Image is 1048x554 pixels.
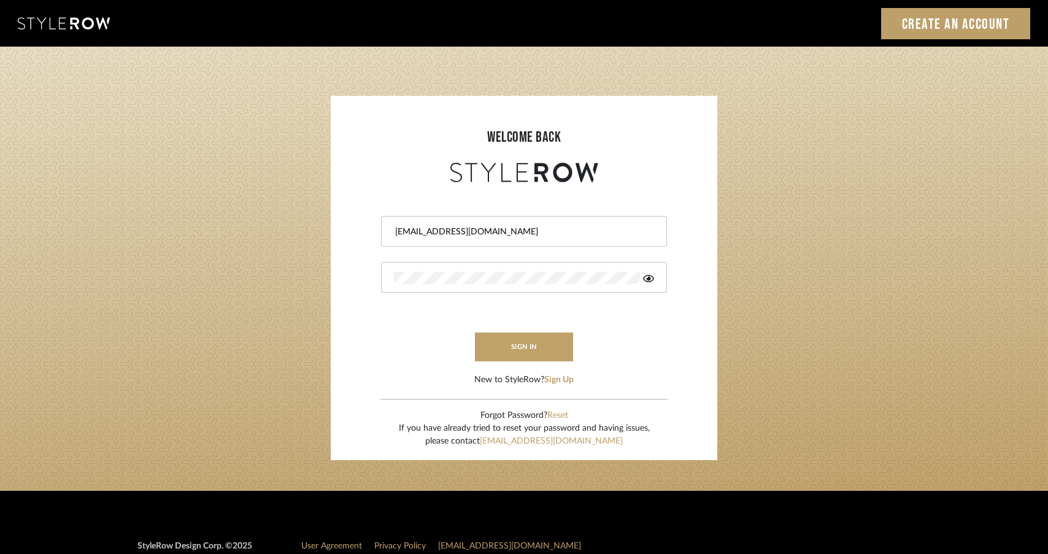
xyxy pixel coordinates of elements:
div: New to StyleRow? [474,374,574,387]
a: Create an Account [881,8,1031,39]
button: Reset [547,409,568,422]
a: [EMAIL_ADDRESS][DOMAIN_NAME] [480,437,623,445]
button: sign in [475,333,573,361]
a: [EMAIL_ADDRESS][DOMAIN_NAME] [438,542,581,550]
a: User Agreement [301,542,362,550]
div: Forgot Password? [399,409,650,422]
div: If you have already tried to reset your password and having issues, please contact [399,422,650,448]
div: welcome back [343,126,705,148]
button: Sign Up [544,374,574,387]
a: Privacy Policy [374,542,426,550]
input: Email Address [394,226,651,238]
